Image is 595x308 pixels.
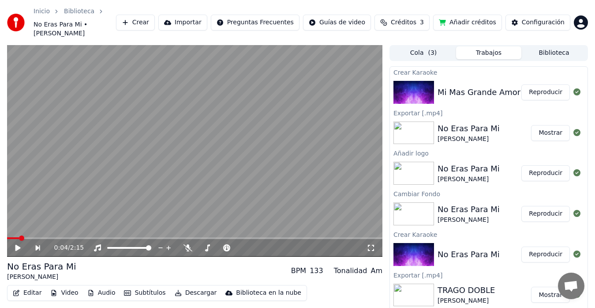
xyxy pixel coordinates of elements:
div: No Eras Para Mi [438,122,500,135]
div: [PERSON_NAME] [438,216,500,224]
button: Subtítulos [120,287,169,299]
button: Reproducir [521,84,570,100]
a: Biblioteca [64,7,94,16]
button: Audio [84,287,119,299]
div: Crear Karaoke [390,229,588,240]
div: Cambiar Fondo [390,188,588,199]
div: Añadir logo [390,148,588,158]
div: No Eras Para Mi [438,248,500,261]
button: Descargar [171,287,221,299]
button: Biblioteca [521,46,587,59]
a: Inicio [34,7,50,16]
span: Créditos [391,18,416,27]
span: ( 3 ) [428,49,437,57]
span: 3 [420,18,424,27]
div: No Eras Para Mi [438,203,500,216]
span: No Eras Para Mi • [PERSON_NAME] [34,20,116,38]
button: Guías de video [303,15,371,30]
button: Editar [9,287,45,299]
div: [PERSON_NAME] [7,273,76,281]
span: 0:04 [54,243,68,252]
button: Preguntas Frecuentes [211,15,299,30]
button: Trabajos [456,46,521,59]
div: Am [370,266,382,276]
span: 2:15 [70,243,84,252]
div: 133 [310,266,323,276]
div: Crear Karaoke [390,67,588,77]
div: Mi Mas Grande Amor [438,86,520,99]
button: Añadir créditos [433,15,502,30]
button: Cola [391,46,456,59]
div: Tonalidad [334,266,367,276]
div: Exportar [.mp4] [390,107,588,118]
div: No Eras Para Mi [438,163,500,175]
button: Mostrar [531,125,570,141]
button: Créditos3 [374,15,430,30]
div: TRAGO DOBLE [438,284,495,297]
button: Reproducir [521,206,570,222]
div: BPM [291,266,306,276]
div: Exportar [.mp4] [390,270,588,280]
div: [PERSON_NAME] [438,135,500,144]
div: / [54,243,75,252]
div: No Eras Para Mi [7,260,76,273]
button: Configuración [505,15,570,30]
div: [PERSON_NAME] [438,175,500,184]
button: Reproducir [521,247,570,262]
div: Configuración [522,18,565,27]
button: Reproducir [521,165,570,181]
nav: breadcrumb [34,7,116,38]
button: Importar [158,15,207,30]
div: Chat abierto [558,273,584,299]
button: Video [47,287,82,299]
div: Biblioteca en la nube [236,289,301,297]
img: youka [7,14,25,31]
div: [PERSON_NAME] [438,297,495,305]
button: Mostrar [531,287,570,303]
button: Crear [116,15,155,30]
